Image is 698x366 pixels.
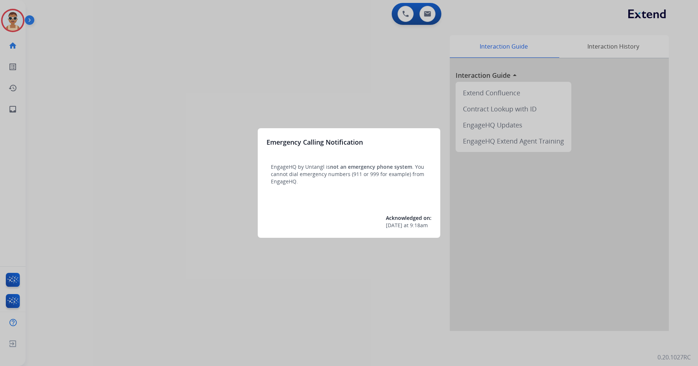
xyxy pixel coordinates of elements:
p: 0.20.1027RC [657,353,691,362]
p: EngageHQ by Untangl is . You cannot dial emergency numbers (911 or 999 for example) from EngageHQ. [271,163,427,185]
span: Acknowledged on: [386,214,432,221]
span: not an emergency phone system [330,163,412,170]
span: 9:18am [410,222,428,229]
div: at [386,222,432,229]
span: [DATE] [386,222,402,229]
h3: Emergency Calling Notification [266,137,363,147]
